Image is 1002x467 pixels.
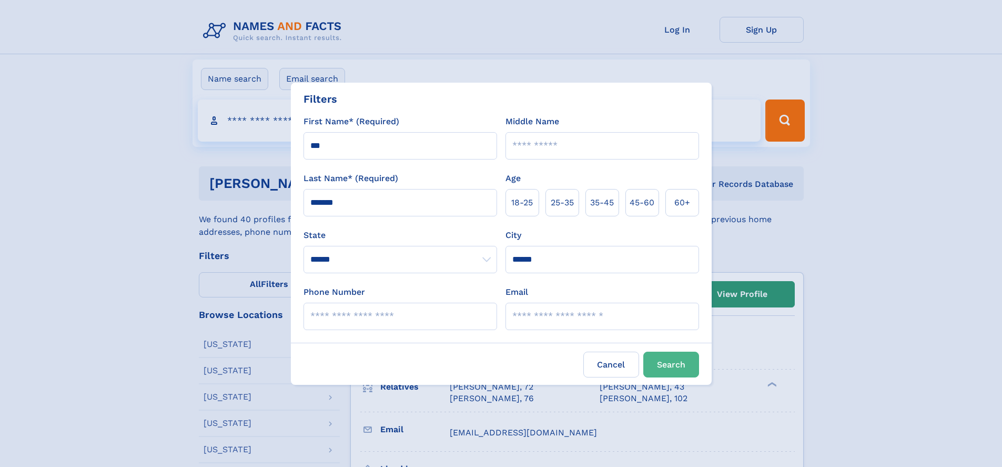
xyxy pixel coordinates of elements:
[590,196,614,209] span: 35‑45
[674,196,690,209] span: 60+
[303,286,365,299] label: Phone Number
[303,91,337,107] div: Filters
[303,229,497,242] label: State
[505,229,521,242] label: City
[505,286,528,299] label: Email
[303,172,398,185] label: Last Name* (Required)
[511,196,533,209] span: 18‑25
[551,196,574,209] span: 25‑35
[505,115,559,128] label: Middle Name
[505,172,521,185] label: Age
[643,352,699,377] button: Search
[583,352,639,377] label: Cancel
[630,196,654,209] span: 45‑60
[303,115,399,128] label: First Name* (Required)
